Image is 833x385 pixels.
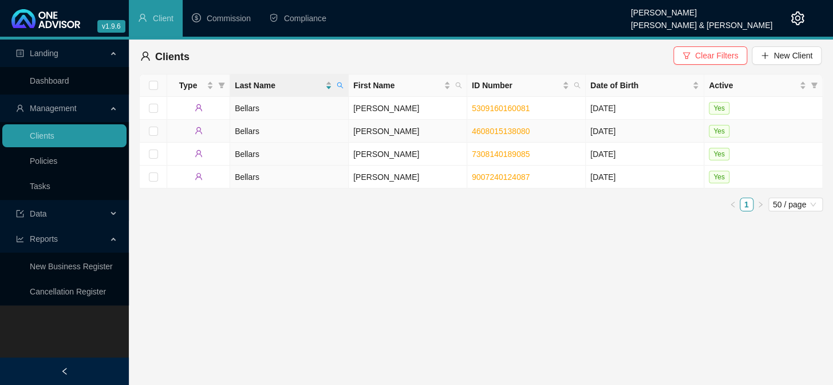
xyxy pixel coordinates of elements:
[235,79,323,92] span: Last Name
[571,77,583,94] span: search
[349,97,467,120] td: [PERSON_NAME]
[284,14,326,23] span: Compliance
[472,127,530,136] a: 4608015138080
[230,120,349,143] td: Bellars
[349,74,467,97] th: First Name
[155,51,190,62] span: Clients
[195,127,203,135] span: user
[472,172,530,182] a: 9007240124087
[30,131,54,140] a: Clients
[704,74,823,97] th: Active
[30,182,50,191] a: Tasks
[709,148,729,160] span: Yes
[218,82,225,89] span: filter
[16,210,24,218] span: import
[216,77,227,94] span: filter
[752,46,822,65] button: New Client
[230,143,349,166] td: Bellars
[590,79,690,92] span: Date of Birth
[467,74,586,97] th: ID Number
[586,120,704,143] td: [DATE]
[709,125,729,137] span: Yes
[740,198,753,211] li: 1
[791,11,804,25] span: setting
[30,104,77,113] span: Management
[695,49,738,62] span: Clear Filters
[472,150,530,159] a: 7308140189085
[472,104,530,113] a: 5309160160081
[709,79,797,92] span: Active
[631,3,772,15] div: [PERSON_NAME]
[673,46,747,65] button: Clear Filters
[230,97,349,120] td: Bellars
[811,82,818,89] span: filter
[768,198,823,211] div: Page Size
[97,20,125,33] span: v1.9.6
[472,79,560,92] span: ID Number
[586,143,704,166] td: [DATE]
[30,156,57,166] a: Policies
[709,171,729,183] span: Yes
[195,150,203,158] span: user
[631,15,772,28] div: [PERSON_NAME] & [PERSON_NAME]
[192,13,201,22] span: dollar
[138,13,147,22] span: user
[586,74,704,97] th: Date of Birth
[195,104,203,112] span: user
[753,198,767,211] li: Next Page
[207,14,251,23] span: Commission
[30,287,106,296] a: Cancellation Register
[334,77,346,94] span: search
[586,166,704,188] td: [DATE]
[349,120,467,143] td: [PERSON_NAME]
[30,76,69,85] a: Dashboard
[353,79,441,92] span: First Name
[753,198,767,211] button: right
[30,49,58,58] span: Landing
[30,234,58,243] span: Reports
[729,201,736,208] span: left
[682,52,690,60] span: filter
[709,102,729,115] span: Yes
[16,49,24,57] span: profile
[230,166,349,188] td: Bellars
[761,52,769,60] span: plus
[757,201,764,208] span: right
[726,198,740,211] li: Previous Page
[773,49,812,62] span: New Client
[455,82,462,89] span: search
[153,14,173,23] span: Client
[61,367,69,375] span: left
[11,9,80,28] img: 2df55531c6924b55f21c4cf5d4484680-logo-light.svg
[167,74,230,97] th: Type
[30,209,47,218] span: Data
[349,143,467,166] td: [PERSON_NAME]
[773,198,818,211] span: 50 / page
[349,166,467,188] td: [PERSON_NAME]
[195,172,203,180] span: user
[453,77,464,94] span: search
[740,198,753,211] a: 1
[140,51,151,61] span: user
[586,97,704,120] td: [DATE]
[30,262,113,271] a: New Business Register
[808,77,820,94] span: filter
[574,82,581,89] span: search
[16,235,24,243] span: line-chart
[337,82,344,89] span: search
[726,198,740,211] button: left
[269,13,278,22] span: safety
[172,79,204,92] span: Type
[16,104,24,112] span: user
